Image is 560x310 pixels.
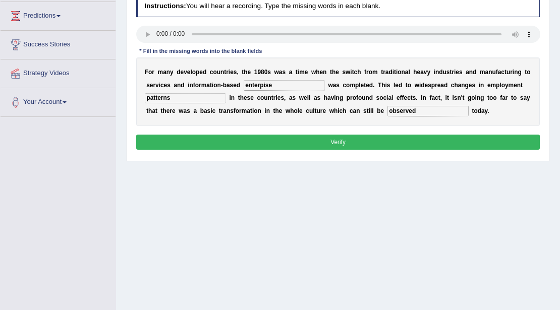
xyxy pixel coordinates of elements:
[445,94,447,101] b: i
[424,69,427,76] b: v
[411,94,413,101] b: t
[395,82,399,89] b: e
[187,69,191,76] b: e
[458,82,462,89] b: a
[330,69,332,76] b: t
[408,69,410,76] b: l
[296,69,298,76] b: t
[317,94,321,101] b: s
[163,69,166,76] b: a
[181,82,184,89] b: d
[408,82,411,89] b: o
[323,69,326,76] b: n
[264,69,268,76] b: 0
[150,82,153,89] b: e
[340,94,343,101] b: g
[343,82,346,89] b: c
[428,82,431,89] b: s
[366,69,369,76] b: r
[217,82,220,89] b: n
[369,69,372,76] b: o
[415,82,419,89] b: w
[160,82,164,89] b: c
[509,82,514,89] b: m
[298,69,299,76] b: i
[359,82,360,89] b: l
[1,88,116,113] a: Your Account
[386,94,388,101] b: i
[475,94,477,101] b: i
[204,107,207,114] b: a
[152,107,155,114] b: a
[220,69,224,76] b: n
[472,82,475,89] b: s
[203,69,206,76] b: d
[159,82,160,89] b: i
[468,94,471,101] b: g
[260,94,264,101] b: o
[357,69,361,76] b: h
[212,82,213,89] b: i
[316,69,319,76] b: h
[289,94,293,101] b: a
[166,69,170,76] b: n
[166,107,170,114] b: e
[328,82,332,89] b: w
[388,69,392,76] b: d
[293,94,296,101] b: s
[350,82,355,89] b: m
[420,69,424,76] b: a
[210,69,213,76] b: c
[193,107,197,114] b: a
[219,107,221,114] b: t
[212,107,215,114] b: c
[331,94,334,101] b: v
[361,82,364,89] b: e
[213,69,216,76] b: o
[148,69,152,76] b: o
[200,107,204,114] b: b
[227,82,230,89] b: a
[230,82,234,89] b: s
[429,94,431,101] b: f
[502,94,506,101] b: a
[471,94,475,101] b: o
[444,82,447,89] b: d
[523,94,527,101] b: a
[487,82,491,89] b: e
[402,94,404,101] b: f
[427,69,430,76] b: y
[454,94,458,101] b: s
[521,82,523,89] b: t
[394,82,395,89] b: l
[527,69,530,76] b: o
[456,69,459,76] b: e
[289,69,293,76] b: a
[332,69,335,76] b: h
[353,94,356,101] b: o
[435,82,437,89] b: r
[491,82,496,89] b: m
[434,69,435,76] b: i
[383,69,385,76] b: r
[254,69,258,76] b: 1
[152,69,154,76] b: r
[462,94,464,101] b: t
[402,69,405,76] b: n
[309,94,310,101] b: l
[201,82,207,89] b: m
[454,69,456,76] b: i
[184,107,187,114] b: a
[234,69,237,76] b: s
[397,94,400,101] b: e
[164,82,167,89] b: e
[346,82,350,89] b: o
[485,69,489,76] b: a
[404,94,408,101] b: e
[493,94,496,101] b: o
[275,94,277,101] b: i
[144,2,186,10] b: Instructions:
[187,107,190,114] b: s
[447,94,449,101] b: t
[488,69,492,76] b: n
